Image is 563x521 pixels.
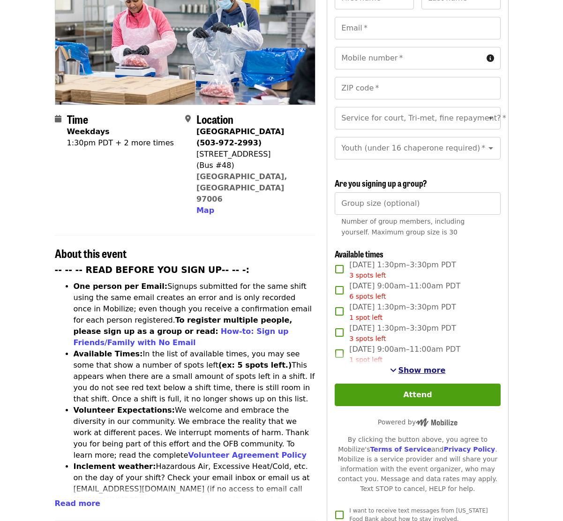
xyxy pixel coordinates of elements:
[74,462,156,471] strong: Inclement weather:
[341,218,465,236] span: Number of group members, including yourself. Maximum group size is 30
[349,272,386,279] span: 3 spots left
[335,77,500,99] input: ZIP code
[335,17,500,39] input: Email
[349,335,386,342] span: 3 spots left
[55,499,100,508] span: Read more
[378,418,458,426] span: Powered by
[196,111,233,127] span: Location
[349,280,460,302] span: [DATE] 9:00am–11:00am PDT
[335,192,500,215] input: [object Object]
[74,281,316,348] li: Signups submitted for the same shift using the same email creates an error and is only recorded o...
[335,384,500,406] button: Attend
[74,327,289,347] a: How-to: Sign up Friends/Family with No Email
[196,149,308,160] div: [STREET_ADDRESS]
[349,302,456,323] span: [DATE] 1:30pm–3:30pm PDT
[55,498,100,509] button: Read more
[67,127,110,136] strong: Weekdays
[67,111,88,127] span: Time
[349,344,460,365] span: [DATE] 9:00am–11:00am PDT
[218,361,292,370] strong: (ex: 5 spots left.)
[349,323,456,344] span: [DATE] 1:30pm–3:30pm PDT
[443,445,495,453] a: Privacy Policy
[390,365,446,376] button: See more timeslots
[349,259,456,280] span: [DATE] 1:30pm–3:30pm PDT
[74,461,316,517] li: Hazardous Air, Excessive Heat/Cold, etc. on the day of your shift? Check your email inbox or emai...
[349,314,383,321] span: 1 spot left
[185,114,191,123] i: map-marker-alt icon
[196,206,214,215] span: Map
[74,348,316,405] li: In the list of available times, you may see some that show a number of spots left This appears wh...
[487,54,494,63] i: circle-info icon
[335,435,500,494] div: By clicking the button above, you agree to Mobilize's and . Mobilize is a service provider and wi...
[370,445,431,453] a: Terms of Service
[74,316,293,336] strong: To register multiple people, please sign up as a group or read:
[484,112,497,125] button: Open
[55,245,127,261] span: About this event
[55,114,61,123] i: calendar icon
[74,349,143,358] strong: Available Times:
[335,177,427,189] span: Are you signing up a group?
[335,47,482,69] input: Mobile number
[335,248,383,260] span: Available times
[188,451,307,460] a: Volunteer Agreement Policy
[349,356,383,363] span: 1 spot left
[196,127,284,147] strong: [GEOGRAPHIC_DATA] (503-972-2993)
[74,405,316,461] li: We welcome and embrace the diversity in our community. We embrace the reality that we work at dif...
[398,366,446,375] span: Show more
[67,137,174,149] div: 1:30pm PDT + 2 more times
[196,205,214,216] button: Map
[484,142,497,155] button: Open
[349,293,386,300] span: 6 spots left
[55,265,250,275] strong: -- -- -- READ BEFORE YOU SIGN UP-- -- -:
[196,160,308,171] div: (Bus #48)
[416,418,458,427] img: Powered by Mobilize
[74,406,175,415] strong: Volunteer Expectations:
[74,282,168,291] strong: One person per Email:
[196,172,287,204] a: [GEOGRAPHIC_DATA], [GEOGRAPHIC_DATA] 97006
